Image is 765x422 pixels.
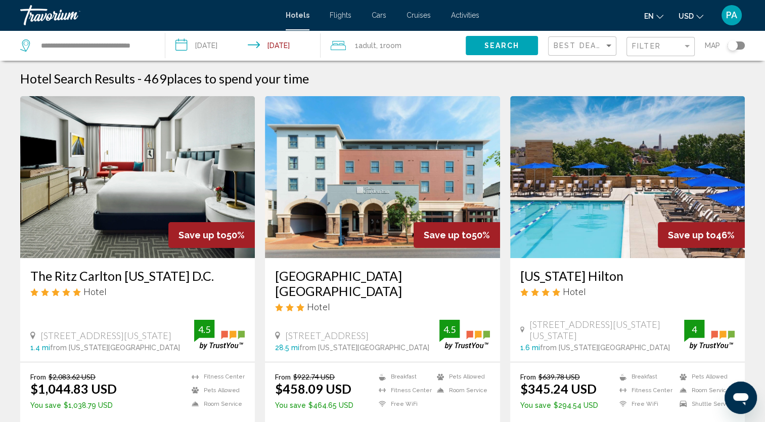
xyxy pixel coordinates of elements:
del: $2,083.62 USD [49,372,96,381]
span: 1 [355,38,376,53]
div: 5 star Hotel [30,286,245,297]
span: en [644,12,654,20]
span: - [138,71,142,86]
li: Fitness Center [614,386,674,395]
li: Free WiFi [614,400,674,408]
span: You save [275,401,306,409]
div: 4 star Hotel [520,286,735,297]
button: Check-in date: Sep 19, 2025 Check-out date: Sep 22, 2025 [165,30,321,61]
span: Filter [632,42,661,50]
li: Room Service [432,386,490,395]
mat-select: Sort by [554,42,613,51]
div: 4.5 [194,323,214,335]
span: You save [30,401,61,409]
span: Map [705,38,720,53]
div: 50% [168,222,255,248]
li: Fitness Center [374,386,432,395]
span: Search [484,42,519,50]
span: Hotel [563,286,586,297]
span: [STREET_ADDRESS][US_STATE][US_STATE] [529,319,684,341]
button: Search [466,36,538,55]
li: Breakfast [374,372,432,381]
p: $1,038.79 USD [30,401,117,409]
a: The Ritz Carlton [US_STATE] D.C. [30,268,245,283]
div: 46% [658,222,745,248]
span: From [275,372,291,381]
span: Save up to [178,230,227,240]
span: Save up to [424,230,472,240]
li: Room Service [187,400,245,408]
iframe: Button to launch messaging window [725,382,757,414]
img: trustyou-badge.svg [194,320,245,350]
p: $464.65 USD [275,401,353,409]
div: 4.5 [439,323,460,335]
a: Activities [451,11,479,19]
li: Shuttle Service [674,400,735,408]
span: Adult [358,41,376,50]
span: places to spend your time [167,71,309,86]
span: 28.5 mi [275,344,299,352]
li: Fitness Center [187,372,245,381]
p: $294.54 USD [520,401,598,409]
span: from [US_STATE][GEOGRAPHIC_DATA] [50,344,180,352]
span: Cruises [407,11,431,19]
img: Hotel image [20,96,255,258]
li: Breakfast [614,372,674,381]
span: From [520,372,536,381]
span: Room [383,41,401,50]
img: Hotel image [265,96,500,258]
a: Flights [330,11,351,19]
a: Hotels [286,11,309,19]
h2: 469 [144,71,309,86]
del: $922.74 USD [293,372,335,381]
a: Cars [372,11,386,19]
img: trustyou-badge.svg [684,320,735,350]
ins: $458.09 USD [275,381,351,396]
span: [STREET_ADDRESS][US_STATE] [40,330,171,341]
ins: $1,044.83 USD [30,381,117,396]
span: from [US_STATE][GEOGRAPHIC_DATA] [299,344,429,352]
li: Pets Allowed [187,386,245,395]
li: Pets Allowed [674,372,735,381]
span: Hotel [83,286,107,297]
span: You save [520,401,551,409]
a: [US_STATE] Hilton [520,268,735,283]
div: 3 star Hotel [275,301,489,312]
button: Filter [626,36,695,57]
div: 4 [684,323,704,335]
span: 1.4 mi [30,344,50,352]
button: Change currency [679,9,703,23]
li: Pets Allowed [432,372,490,381]
span: Best Deals [554,41,607,50]
ins: $345.24 USD [520,381,597,396]
button: User Menu [718,5,745,26]
span: 1.6 mi [520,344,540,352]
div: 50% [414,222,500,248]
button: Toggle map [720,41,745,50]
h1: Hotel Search Results [20,71,135,86]
li: Room Service [674,386,735,395]
h3: [GEOGRAPHIC_DATA] [GEOGRAPHIC_DATA] [275,268,489,299]
li: Free WiFi [374,400,432,408]
img: trustyou-badge.svg [439,320,490,350]
span: from [US_STATE][GEOGRAPHIC_DATA] [540,344,670,352]
span: , 1 [376,38,401,53]
span: Hotel [307,301,330,312]
span: USD [679,12,694,20]
span: From [30,372,46,381]
span: Save up to [668,230,716,240]
a: Travorium [20,5,276,25]
button: Travelers: 1 adult, 0 children [321,30,466,61]
button: Change language [644,9,663,23]
del: $639.78 USD [538,372,580,381]
img: Hotel image [510,96,745,258]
